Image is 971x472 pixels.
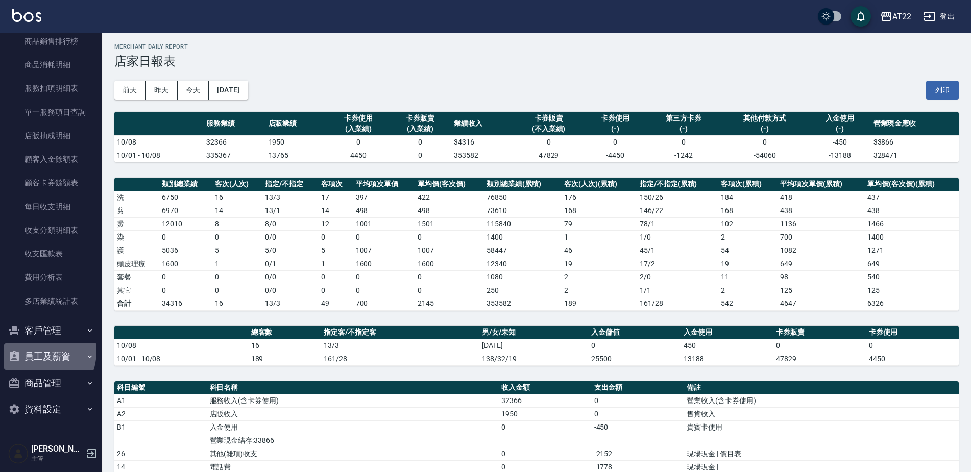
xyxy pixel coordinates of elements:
td: B1 [114,420,207,434]
th: 平均項次單價 [353,178,416,191]
th: 客項次 [319,178,353,191]
td: 0 [159,230,212,244]
td: 438 [865,204,959,217]
td: 0 [212,284,262,297]
a: 商品消耗明細 [4,53,98,77]
button: 員工及薪資 [4,343,98,370]
th: 單均價(客次價)(累積) [865,178,959,191]
th: 單均價(客次價) [415,178,484,191]
td: 0 [721,135,809,149]
td: 0 [159,284,212,297]
td: 46 [562,244,637,257]
td: 6326 [865,297,959,310]
td: 護 [114,244,159,257]
td: 168 [562,204,637,217]
div: 卡券使用 [587,113,643,124]
td: 洗 [114,191,159,204]
button: save [851,6,871,27]
th: 卡券販賣 [773,326,866,339]
th: 科目編號 [114,381,207,394]
td: 19 [718,257,778,270]
td: 125 [778,284,865,297]
td: 店販收入 [207,407,499,420]
td: 34316 [451,135,513,149]
td: 13 / 3 [262,191,319,204]
td: 染 [114,230,159,244]
td: 16 [249,339,322,352]
td: -13188 [809,149,870,162]
td: 542 [718,297,778,310]
td: 78 / 1 [637,217,718,230]
td: 1600 [415,257,484,270]
td: 102 [718,217,778,230]
td: 10/08 [114,135,204,149]
td: 0 [513,135,584,149]
td: 1271 [865,244,959,257]
td: 33866 [871,135,959,149]
td: 0 / 0 [262,284,319,297]
td: 649 [865,257,959,270]
td: 1 [562,230,637,244]
td: 12340 [484,257,562,270]
td: 1501 [415,217,484,230]
div: 第三方卡券 [648,113,718,124]
td: 437 [865,191,959,204]
table: a dense table [114,178,959,311]
td: 2 [562,270,637,284]
td: 76850 [484,191,562,204]
td: 0 [646,135,721,149]
td: [DATE] [479,339,589,352]
td: 79 [562,217,637,230]
div: AT22 [892,10,911,23]
button: 前天 [114,81,146,100]
td: 5 [319,244,353,257]
div: 入金使用 [811,113,868,124]
th: 支出金額 [592,381,685,394]
button: AT22 [876,6,915,27]
td: 184 [718,191,778,204]
a: 店販抽成明細 [4,124,98,148]
td: 13/3 [321,339,479,352]
th: 備註 [684,381,959,394]
a: 商品銷售排行榜 [4,30,98,53]
td: 1080 [484,270,562,284]
th: 指定客/不指定客 [321,326,479,339]
td: 32366 [499,394,592,407]
td: -1242 [646,149,721,162]
img: Person [8,443,29,464]
td: 12 [319,217,353,230]
div: (-) [811,124,868,134]
td: 1 [212,257,262,270]
td: 0 [319,284,353,297]
td: 貴賓卡使用 [684,420,959,434]
td: 4450 [328,149,390,162]
button: 客戶管理 [4,317,98,344]
td: 16 [212,191,262,204]
td: 2145 [415,297,484,310]
td: 套餐 [114,270,159,284]
td: 34316 [159,297,212,310]
a: 費用分析表 [4,266,98,289]
td: 1400 [865,230,959,244]
td: 0 [499,447,592,460]
td: 0 [773,339,866,352]
td: 125 [865,284,959,297]
button: 資料設定 [4,396,98,422]
th: 客次(人次) [212,178,262,191]
td: 入金使用 [207,420,499,434]
th: 客次(人次)(累積) [562,178,637,191]
button: 商品管理 [4,370,98,396]
td: 合計 [114,297,159,310]
td: 0 [415,284,484,297]
th: 服務業績 [204,112,265,136]
td: 4647 [778,297,865,310]
th: 男/女/未知 [479,326,589,339]
td: 47829 [513,149,584,162]
button: 今天 [178,81,209,100]
td: 250 [484,284,562,297]
td: 4450 [866,352,959,365]
td: 397 [353,191,416,204]
td: 0 [584,135,646,149]
td: 1400 [484,230,562,244]
td: 328471 [871,149,959,162]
